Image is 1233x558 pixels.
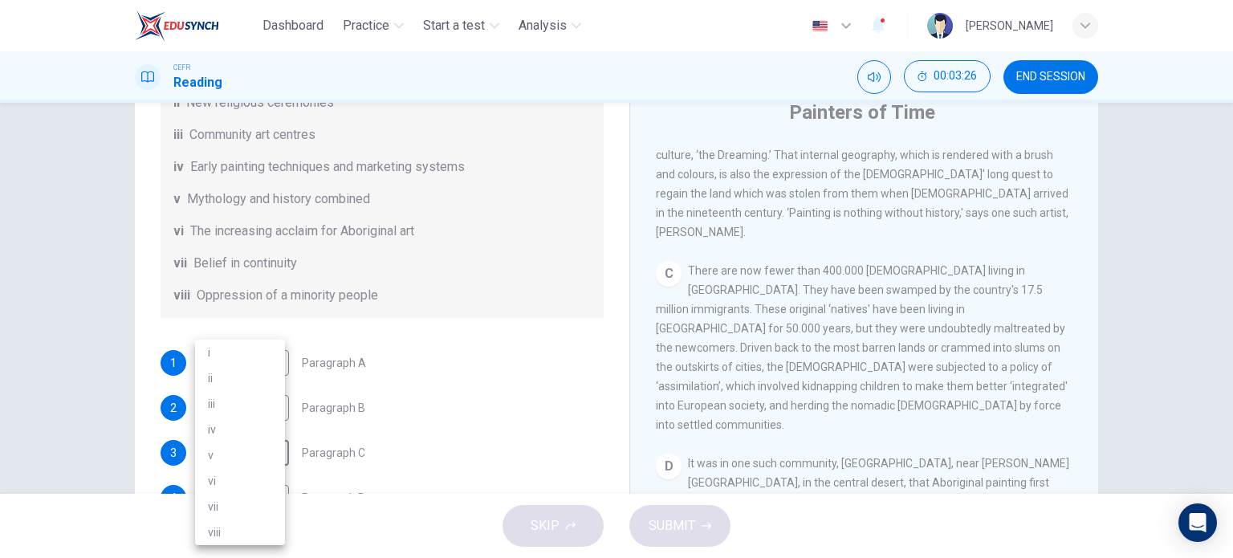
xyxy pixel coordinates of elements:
[195,494,285,519] li: vii
[195,468,285,494] li: vi
[195,365,285,391] li: ii
[195,417,285,442] li: iv
[195,391,285,417] li: iii
[195,442,285,468] li: v
[195,340,285,365] li: i
[1178,503,1217,542] div: Open Intercom Messenger
[195,519,285,545] li: viii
